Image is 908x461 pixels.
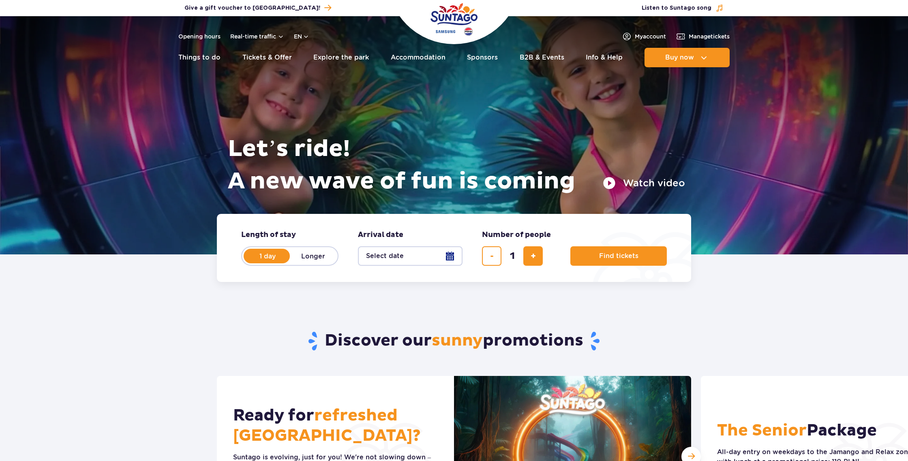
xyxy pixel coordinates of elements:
button: en [294,32,309,41]
span: sunny [432,331,483,351]
a: Give a gift voucher to [GEOGRAPHIC_DATA]! [184,2,331,13]
label: Longer [290,248,336,265]
a: B2B & Events [520,48,564,67]
a: Explore the park [313,48,369,67]
label: 1 day [244,248,291,265]
span: Number of people [482,230,551,240]
span: Manage tickets [689,32,730,41]
button: Listen to Suntago song [642,4,724,12]
a: Myaccount [622,32,666,41]
a: Things to do [178,48,221,67]
button: Find tickets [570,246,667,266]
button: add ticket [523,246,543,266]
a: Info & Help [586,48,623,67]
a: Opening hours [178,32,221,41]
span: The Senior [717,420,807,441]
a: Managetickets [676,32,730,41]
button: Select date [358,246,463,266]
a: Tickets & Offer [242,48,292,67]
form: Planning your visit to Park of Poland [217,214,691,282]
span: Find tickets [599,252,638,260]
a: Sponsors [467,48,498,67]
input: number of tickets [503,246,522,266]
h1: Let’s ride! A new wave of fun is coming [228,133,685,198]
span: Give a gift voucher to [GEOGRAPHIC_DATA]! [184,4,320,12]
a: Accommodation [391,48,445,67]
h2: Package [717,420,877,441]
button: Watch video [603,177,685,190]
span: Arrival date [358,230,403,240]
span: Buy now [665,54,694,61]
span: Length of stay [241,230,296,240]
button: Real-time traffic [230,33,284,40]
span: My account [635,32,666,41]
h2: Discover our promotions [217,331,692,352]
span: Listen to Suntago song [642,4,711,12]
button: remove ticket [482,246,501,266]
span: refreshed [GEOGRAPHIC_DATA]? [233,406,421,446]
button: Buy now [645,48,730,67]
h2: Ready for [233,406,438,446]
